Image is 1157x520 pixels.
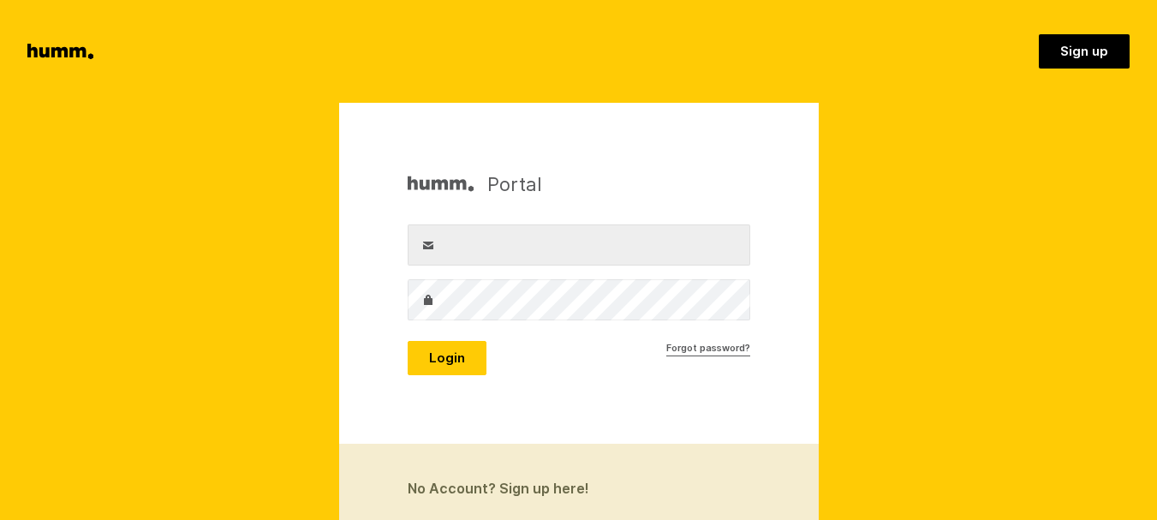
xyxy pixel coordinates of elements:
h1: Portal [408,171,542,197]
button: Login [408,341,486,375]
a: Forgot password? [666,341,750,356]
a: Sign up [1039,34,1130,69]
img: Humm [408,171,474,197]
